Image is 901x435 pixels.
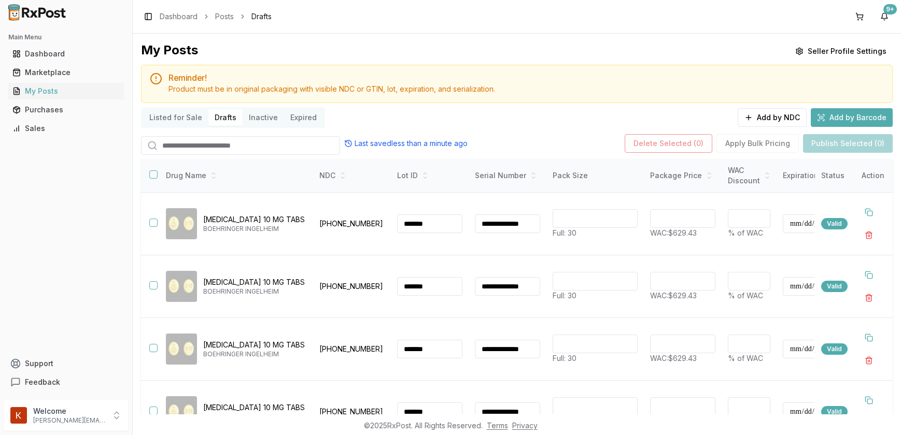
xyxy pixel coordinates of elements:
div: Expiration Date [783,170,853,181]
div: Serial Number [475,170,540,181]
p: [PHONE_NUMBER] [319,281,385,292]
div: Valid [821,281,848,292]
div: Valid [821,218,848,229]
div: Valid [821,406,848,417]
p: [MEDICAL_DATA] 10 MG TABS [203,340,305,350]
button: Duplicate [860,391,878,410]
span: Drafts [251,11,272,22]
button: My Posts [4,83,128,99]
button: Drafts [208,109,243,126]
h2: Main Menu [8,33,124,41]
button: Dashboard [4,46,128,62]
a: Terms [487,421,508,430]
span: Full: 30 [553,228,576,237]
span: % of WAC [728,228,763,237]
a: Dashboard [8,45,124,63]
span: WAC: $629.43 [650,354,697,363]
p: [MEDICAL_DATA] 10 MG TABS [203,214,305,225]
span: Full: 30 [553,354,576,363]
button: Listed for Sale [143,109,208,126]
div: Marketplace [12,67,120,78]
a: Privacy [512,421,538,430]
p: [PERSON_NAME][EMAIL_ADDRESS][DOMAIN_NAME] [33,416,105,425]
iframe: Intercom live chat [866,400,891,425]
p: BOEHRINGER INGELHEIM [203,413,305,421]
span: Feedback [25,377,60,387]
p: [PHONE_NUMBER] [319,219,385,229]
span: WAC: $629.43 [650,228,697,237]
span: % of WAC [728,354,763,363]
span: Full: 30 [553,291,576,300]
a: Posts [215,11,234,22]
button: Marketplace [4,64,128,81]
div: Package Price [650,170,715,181]
p: [MEDICAL_DATA] 10 MG TABS [203,277,305,287]
p: Welcome [33,406,105,416]
div: My Posts [12,86,120,96]
div: Last saved less than a minute ago [344,138,468,149]
button: Delete [860,351,878,370]
button: Duplicate [860,328,878,347]
a: Sales [8,119,124,138]
button: Add by NDC [738,108,807,127]
div: Valid [821,343,848,355]
div: My Posts [141,42,198,61]
th: Action [853,159,893,193]
img: Jardiance 10 MG TABS [166,396,197,427]
a: Dashboard [160,11,198,22]
div: Dashboard [12,49,120,59]
button: Delete [860,226,878,244]
span: WAC: $629.43 [650,291,697,300]
button: Add by Barcode [811,108,893,127]
button: Inactive [243,109,284,126]
button: Seller Profile Settings [789,42,893,61]
p: BOEHRINGER INGELHEIM [203,287,305,296]
nav: breadcrumb [160,11,272,22]
div: Product must be in original packaging with visible NDC or GTIN, lot, expiration, and serialization. [168,84,884,94]
h5: Reminder! [168,74,884,82]
button: Expired [284,109,323,126]
p: BOEHRINGER INGELHEIM [203,350,305,358]
img: RxPost Logo [4,4,71,21]
img: Jardiance 10 MG TABS [166,271,197,302]
p: [PHONE_NUMBER] [319,407,385,417]
a: My Posts [8,82,124,100]
button: 9+ [876,8,893,25]
div: WAC Discount [728,165,770,186]
img: User avatar [10,407,27,424]
p: BOEHRINGER INGELHEIM [203,225,305,233]
div: Sales [12,123,120,134]
button: Support [4,354,128,373]
p: [PHONE_NUMBER] [319,344,385,354]
div: Purchases [12,105,120,115]
button: Sales [4,120,128,137]
th: Status [815,159,854,193]
div: NDC [319,170,385,181]
button: Feedback [4,373,128,392]
div: Drug Name [166,170,305,181]
button: Purchases [4,102,128,118]
img: Jardiance 10 MG TABS [166,208,197,239]
a: Purchases [8,100,124,119]
button: Duplicate [860,203,878,222]
th: Pack Size [546,159,644,193]
span: % of WAC [728,291,763,300]
button: Delete [860,288,878,307]
div: Lot ID [397,170,462,181]
a: Marketplace [8,63,124,82]
button: Duplicate [860,266,878,284]
img: Jardiance 10 MG TABS [166,334,197,365]
div: 9+ [883,4,897,15]
p: [MEDICAL_DATA] 10 MG TABS [203,402,305,413]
